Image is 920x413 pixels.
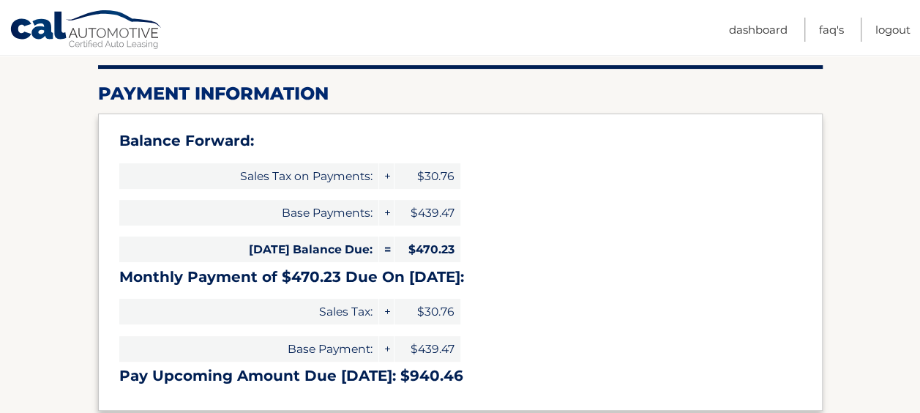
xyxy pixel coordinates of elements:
span: $470.23 [394,237,460,262]
span: Base Payments: [119,200,378,226]
span: $30.76 [394,299,460,324]
span: = [379,237,394,262]
h2: Payment Information [98,83,823,105]
span: + [379,163,394,189]
span: Base Payment: [119,336,378,362]
span: + [379,299,394,324]
h3: Pay Upcoming Amount Due [DATE]: $940.46 [119,367,801,385]
span: $30.76 [394,163,460,189]
span: Sales Tax on Payments: [119,163,378,189]
h3: Monthly Payment of $470.23 Due On [DATE]: [119,268,801,286]
a: Logout [875,18,910,42]
a: Dashboard [729,18,788,42]
a: Cal Automotive [10,10,163,52]
span: Sales Tax: [119,299,378,324]
a: FAQ's [819,18,844,42]
span: + [379,200,394,226]
span: + [379,336,394,362]
span: $439.47 [394,336,460,362]
span: $439.47 [394,200,460,226]
span: [DATE] Balance Due: [119,237,378,262]
h3: Balance Forward: [119,132,801,150]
